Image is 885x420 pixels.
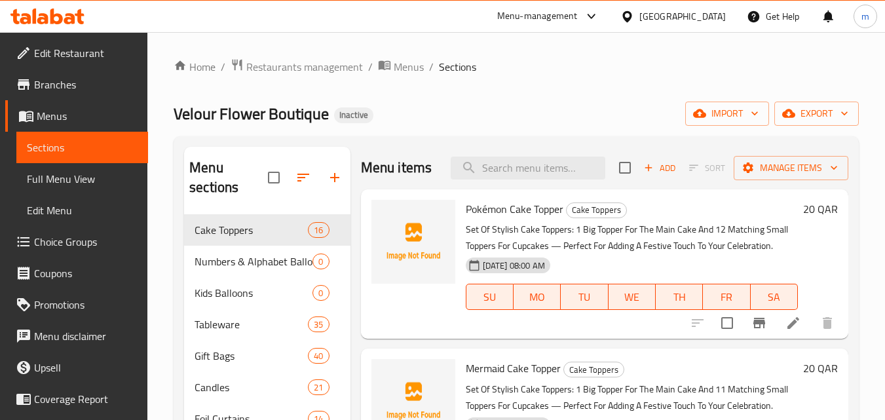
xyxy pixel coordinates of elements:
[5,100,148,132] a: Menus
[466,284,514,310] button: SU
[189,158,267,197] h2: Menu sections
[561,284,608,310] button: TU
[34,77,138,92] span: Branches
[371,200,455,284] img: Pokémon Cake Topper
[466,199,563,219] span: Pokémon Cake Topper
[184,372,350,403] div: Candles21
[308,348,329,364] div: items
[27,171,138,187] span: Full Menu View
[744,307,775,339] button: Branch-specific-item
[174,99,329,128] span: Velour Flower Boutique
[308,316,329,332] div: items
[184,309,350,340] div: Tableware35
[312,254,329,269] div: items
[27,140,138,155] span: Sections
[566,288,603,307] span: TU
[174,59,216,75] a: Home
[309,350,328,362] span: 40
[466,358,561,378] span: Mermaid Cake Topper
[656,284,703,310] button: TH
[313,256,328,268] span: 0
[756,288,793,307] span: SA
[803,359,838,377] h6: 20 QAR
[184,214,350,246] div: Cake Toppers16
[16,163,148,195] a: Full Menu View
[184,340,350,372] div: Gift Bags40
[16,195,148,226] a: Edit Menu
[34,360,138,375] span: Upsell
[614,288,650,307] span: WE
[195,254,312,269] div: Numbers & Alphabet Balloons
[34,328,138,344] span: Menu disclaimer
[734,156,848,180] button: Manage items
[611,154,639,181] span: Select section
[319,162,350,193] button: Add section
[744,160,838,176] span: Manage items
[309,318,328,331] span: 35
[195,222,308,238] span: Cake Toppers
[708,288,745,307] span: FR
[785,315,801,331] a: Edit menu item
[478,259,550,272] span: [DATE] 08:00 AM
[361,158,432,178] h2: Menu items
[514,284,561,310] button: MO
[861,9,869,24] span: m
[308,222,329,238] div: items
[378,58,424,75] a: Menus
[195,379,308,395] span: Candles
[451,157,605,180] input: search
[472,288,508,307] span: SU
[466,381,798,414] p: Set Of Stylish Cake Toppers: 1 Big Topper For The Main Cake And 11 Matching Small Toppers For Cup...
[37,108,138,124] span: Menus
[5,69,148,100] a: Branches
[803,200,838,218] h6: 20 QAR
[696,105,759,122] span: import
[195,316,308,332] div: Tableware
[334,107,373,123] div: Inactive
[642,161,677,176] span: Add
[639,9,726,24] div: [GEOGRAPHIC_DATA]
[221,59,225,75] li: /
[661,288,698,307] span: TH
[195,348,308,364] div: Gift Bags
[812,307,843,339] button: delete
[34,234,138,250] span: Choice Groups
[497,9,578,24] div: Menu-management
[309,381,328,394] span: 21
[681,158,734,178] span: Select section first
[312,285,329,301] div: items
[184,277,350,309] div: Kids Balloons0
[466,221,798,254] p: Set Of Stylish Cake Toppers: 1 Big Topper For The Main Cake And 12 Matching Small Toppers For Cup...
[16,132,148,163] a: Sections
[5,352,148,383] a: Upsell
[27,202,138,218] span: Edit Menu
[519,288,555,307] span: MO
[774,102,859,126] button: export
[246,59,363,75] span: Restaurants management
[174,58,859,75] nav: breadcrumb
[429,59,434,75] li: /
[34,297,138,313] span: Promotions
[639,158,681,178] span: Add item
[368,59,373,75] li: /
[785,105,848,122] span: export
[609,284,656,310] button: WE
[685,102,769,126] button: import
[34,265,138,281] span: Coupons
[564,362,624,377] span: Cake Toppers
[34,391,138,407] span: Coverage Report
[566,202,627,218] div: Cake Toppers
[34,45,138,61] span: Edit Restaurant
[567,202,626,218] span: Cake Toppers
[260,164,288,191] span: Select all sections
[563,362,624,377] div: Cake Toppers
[5,289,148,320] a: Promotions
[195,285,312,301] span: Kids Balloons
[5,226,148,258] a: Choice Groups
[184,246,350,277] div: Numbers & Alphabet Balloons0
[313,287,328,299] span: 0
[308,379,329,395] div: items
